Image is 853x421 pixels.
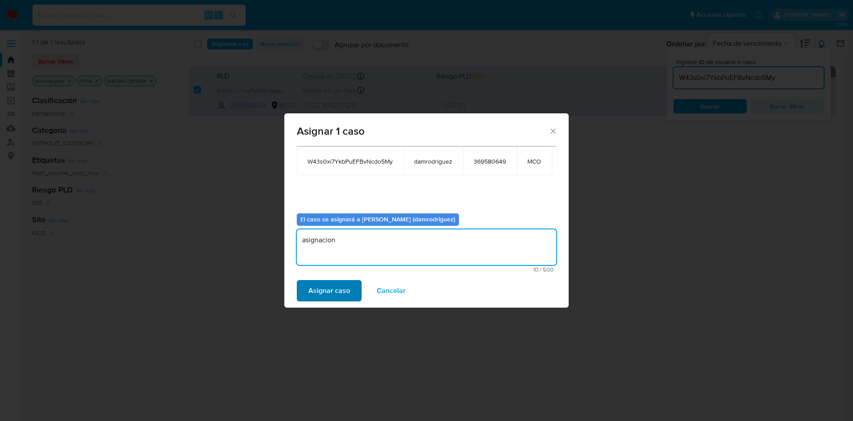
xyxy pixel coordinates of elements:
span: 369580649 [474,157,506,165]
span: damrodriguez [414,157,452,165]
textarea: asignacion [297,229,556,265]
b: El caso se asignará a [PERSON_NAME] (damrodriguez) [300,215,455,224]
span: Máximo 500 caracteres [299,267,554,273]
button: Asignar caso [297,280,362,301]
span: Cancelar [377,281,406,301]
span: MCO [527,157,541,165]
span: Asignar caso [308,281,350,301]
button: Cancelar [365,280,417,301]
span: W43s0xi7YkbPuEFBvNcdo5My [307,157,393,165]
span: Asignar 1 caso [297,126,549,136]
div: assign-modal [284,113,569,308]
button: Cerrar ventana [549,127,557,135]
